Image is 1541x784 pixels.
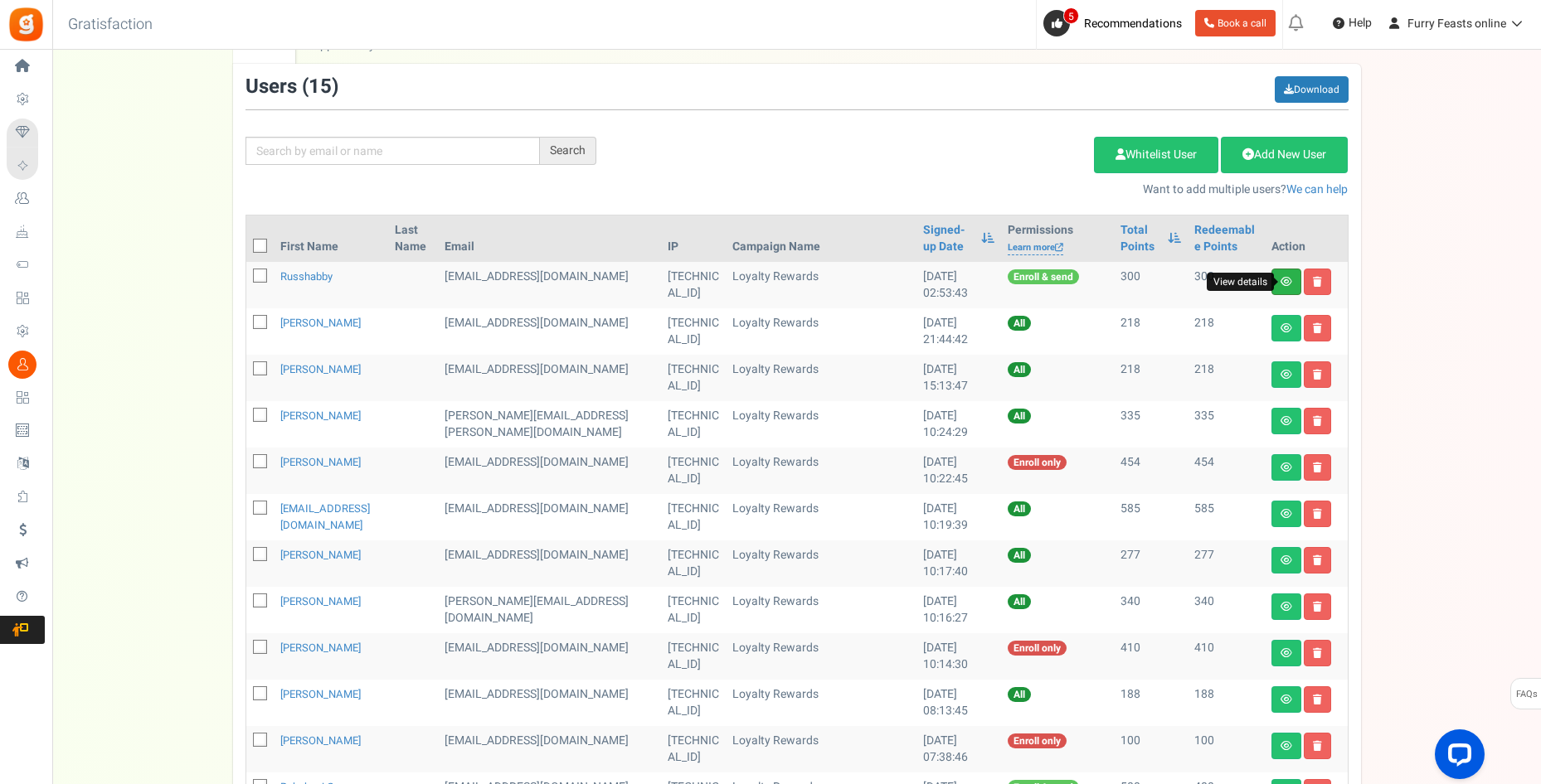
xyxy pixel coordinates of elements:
[1194,222,1257,255] a: Redeemable Points
[923,222,973,255] a: Signed-up Date
[280,315,361,331] a: [PERSON_NAME]
[1008,687,1031,702] span: All
[438,308,660,355] td: [EMAIL_ADDRESS][DOMAIN_NAME]
[1008,455,1067,470] span: Enroll only
[1281,370,1292,380] i: View details
[916,262,1001,308] td: [DATE] 02:53:43
[1281,741,1292,751] i: View details
[1001,215,1114,262] th: Permissions
[1188,633,1264,680] td: 410
[1313,648,1322,658] i: Delete user
[1114,494,1189,540] td: 585
[1281,694,1292,704] i: View details
[726,355,916,401] td: Loyalty Rewards
[1281,416,1292,426] i: View details
[661,494,726,540] td: [TECHNICAL_ID]
[916,355,1001,401] td: [DATE] 15:13:47
[661,540,726,587] td: [TECHNICAL_ID]
[1008,241,1063,255] a: Learn more
[1114,448,1189,494] td: 454
[1313,277,1322,287] i: Delete user
[1281,648,1292,658] i: View details
[661,448,726,494] td: [TECHNICAL_ID]
[438,633,660,680] td: [EMAIL_ADDRESS][DOMAIN_NAME]
[1114,308,1189,355] td: 218
[1195,10,1276,36] a: Book a call
[7,6,45,43] img: Gratisfaction
[280,640,361,656] a: [PERSON_NAME]
[540,137,596,165] div: Search
[661,633,726,680] td: [TECHNICAL_ID]
[661,308,726,355] td: [TECHNICAL_ID]
[1188,680,1264,726] td: 188
[1344,15,1372,31] span: Help
[280,269,333,284] a: russhabby
[621,181,1349,198] p: Want to add multiple users?
[1313,462,1322,472] i: Delete user
[661,587,726,633] td: [TECHNICAL_ID]
[1313,741,1322,751] i: Delete user
[438,262,660,308] td: [EMAIL_ADDRESS][DOMAIN_NAME]
[1043,10,1189,36] a: 5 Recommendations
[1275,76,1349,103] a: Download
[916,308,1001,355] td: [DATE] 21:44:42
[1313,509,1322,519] i: Delete user
[1281,602,1292,612] i: View details
[1407,15,1506,32] span: Furry Feasts online
[726,587,916,633] td: Loyalty Rewards
[50,8,171,41] h3: Gratisfaction
[280,593,361,609] a: [PERSON_NAME]
[1094,137,1218,173] a: Whitelist User
[1326,10,1378,36] a: Help
[438,680,660,726] td: [EMAIL_ADDRESS][DOMAIN_NAME]
[916,448,1001,494] td: [DATE] 10:22:45
[438,587,660,633] td: [PERSON_NAME][EMAIL_ADDRESS][DOMAIN_NAME]
[1188,540,1264,587] td: 277
[1515,679,1538,710] span: FAQs
[661,680,726,726] td: [TECHNICAL_ID]
[438,540,660,587] td: [EMAIL_ADDRESS][DOMAIN_NAME]
[1188,308,1264,355] td: 218
[1114,633,1189,680] td: 410
[726,726,916,772] td: Loyalty Rewards
[280,547,361,563] a: [PERSON_NAME]
[438,401,660,448] td: [PERSON_NAME][EMAIL_ADDRESS][PERSON_NAME][DOMAIN_NAME]
[280,501,370,533] a: [EMAIL_ADDRESS][DOMAIN_NAME]
[726,540,916,587] td: Loyalty Rewards
[661,262,726,308] td: [TECHNICAL_ID]
[280,454,361,470] a: [PERSON_NAME]
[1008,548,1031,563] span: All
[1207,273,1274,292] div: View details
[1188,448,1264,494] td: 454
[726,448,916,494] td: Loyalty Rewards
[1313,602,1322,612] i: Delete user
[661,401,726,448] td: [TECHNICAL_ID]
[1286,181,1348,198] a: We can help
[1313,694,1322,704] i: Delete user
[1313,555,1322,565] i: Delete user
[438,448,660,494] td: [EMAIL_ADDRESS][DOMAIN_NAME]
[1188,355,1264,401] td: 218
[1221,137,1348,173] a: Add New User
[1114,355,1189,401] td: 218
[916,633,1001,680] td: [DATE] 10:14:30
[1114,401,1189,448] td: 335
[309,72,332,101] span: 15
[438,355,660,401] td: [EMAIL_ADDRESS][DOMAIN_NAME]
[388,215,438,262] th: Last Name
[1008,362,1031,377] span: All
[1188,494,1264,540] td: 585
[1271,269,1301,295] a: View details
[438,726,660,772] td: [EMAIL_ADDRESS][DOMAIN_NAME]
[916,540,1001,587] td: [DATE] 10:17:40
[1188,587,1264,633] td: 340
[661,215,726,262] th: IP
[1008,409,1031,423] span: All
[280,361,361,377] a: [PERSON_NAME]
[916,680,1001,726] td: [DATE] 08:13:45
[1313,323,1322,333] i: Delete user
[1313,416,1322,426] i: Delete user
[726,494,916,540] td: Loyalty Rewards
[438,494,660,540] td: [EMAIL_ADDRESS][DOMAIN_NAME]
